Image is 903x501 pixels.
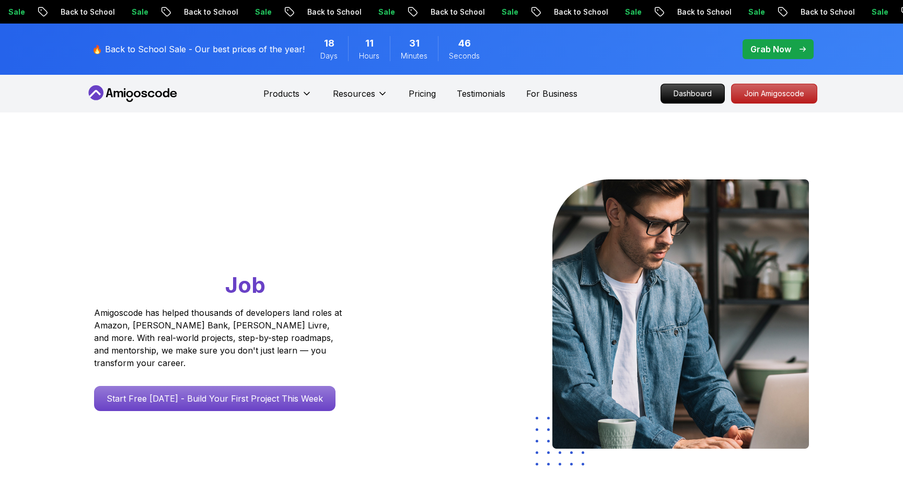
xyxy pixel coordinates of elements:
[333,87,388,108] button: Resources
[94,179,382,300] h1: Go From Learning to Hired: Master Java, Spring Boot & Cloud Skills That Get You the
[333,87,375,100] p: Resources
[409,36,420,51] span: 31 Minutes
[225,271,265,298] span: Job
[409,87,436,100] a: Pricing
[366,7,400,17] p: Sale
[359,51,379,61] span: Hours
[295,7,366,17] p: Back to School
[419,7,490,17] p: Back to School
[542,7,613,17] p: Back to School
[736,7,770,17] p: Sale
[120,7,153,17] p: Sale
[243,7,276,17] p: Sale
[94,306,345,369] p: Amigoscode has helped thousands of developers land roles at Amazon, [PERSON_NAME] Bank, [PERSON_N...
[449,51,480,61] span: Seconds
[526,87,577,100] a: For Business
[665,7,736,17] p: Back to School
[552,179,809,449] img: hero
[457,87,505,100] a: Testimonials
[490,7,523,17] p: Sale
[661,84,724,103] p: Dashboard
[789,7,860,17] p: Back to School
[732,84,817,103] p: Join Amigoscode
[613,7,646,17] p: Sale
[324,36,334,51] span: 18 Days
[860,7,893,17] p: Sale
[172,7,243,17] p: Back to School
[320,51,338,61] span: Days
[458,36,471,51] span: 46 Seconds
[731,84,817,104] a: Join Amigoscode
[92,43,305,55] p: 🔥 Back to School Sale - Our best prices of the year!
[365,36,374,51] span: 11 Hours
[49,7,120,17] p: Back to School
[263,87,299,100] p: Products
[750,43,791,55] p: Grab Now
[94,386,335,411] a: Start Free [DATE] - Build Your First Project This Week
[401,51,427,61] span: Minutes
[263,87,312,108] button: Products
[661,84,725,104] a: Dashboard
